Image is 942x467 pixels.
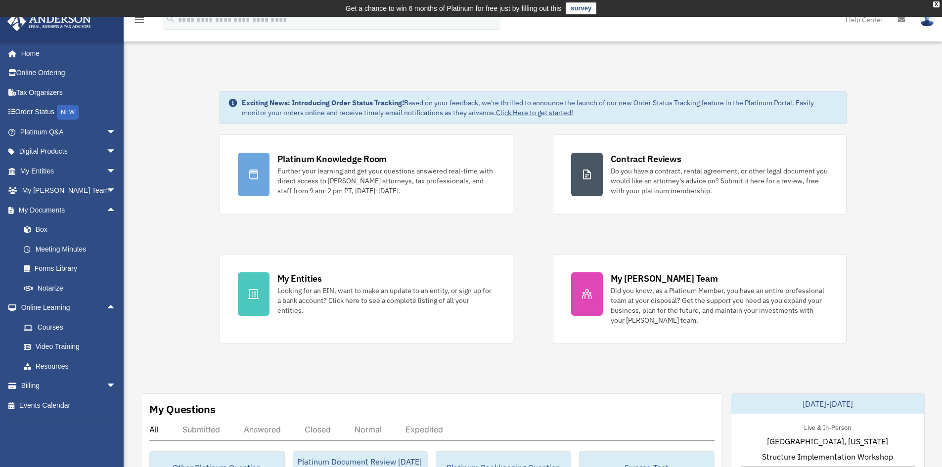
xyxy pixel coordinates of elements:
div: My Entities [277,272,322,285]
div: Looking for an EIN, want to make an update to an entity, or sign up for a bank account? Click her... [277,286,495,315]
span: [GEOGRAPHIC_DATA], [US_STATE] [767,435,888,447]
img: Anderson Advisors Platinum Portal [4,12,94,31]
div: Get a chance to win 6 months of Platinum for free just by filling out this [346,2,562,14]
div: My Questions [149,402,216,417]
a: Resources [14,356,131,376]
div: Live & In-Person [796,422,859,432]
a: My [PERSON_NAME] Teamarrow_drop_down [7,181,131,201]
a: Online Ordering [7,63,131,83]
div: All [149,425,159,434]
a: Billingarrow_drop_down [7,376,131,396]
a: Home [7,43,126,63]
a: survey [566,2,596,14]
a: menu [134,17,145,26]
span: arrow_drop_down [106,142,126,162]
div: NEW [57,105,79,120]
span: arrow_drop_down [106,376,126,396]
strong: Exciting News: Introducing Order Status Tracking! [242,98,404,107]
a: Order StatusNEW [7,102,131,123]
span: arrow_drop_up [106,298,126,318]
div: Closed [305,425,331,434]
div: Answered [244,425,281,434]
div: Normal [355,425,382,434]
a: Digital Productsarrow_drop_down [7,142,131,162]
a: My Entitiesarrow_drop_down [7,161,131,181]
div: Platinum Knowledge Room [277,153,387,165]
a: Events Calendar [7,395,131,415]
div: Based on your feedback, we're thrilled to announce the launch of our new Order Status Tracking fe... [242,98,838,118]
a: Online Learningarrow_drop_up [7,298,131,318]
a: Meeting Minutes [14,239,131,259]
div: My [PERSON_NAME] Team [611,272,718,285]
div: Do you have a contract, rental agreement, or other legal document you would like an attorney's ad... [611,166,828,196]
a: Video Training [14,337,131,357]
a: Platinum Q&Aarrow_drop_down [7,122,131,142]
a: Courses [14,317,131,337]
i: menu [134,14,145,26]
span: arrow_drop_down [106,181,126,201]
div: close [933,1,940,7]
div: Did you know, as a Platinum Member, you have an entire professional team at your disposal? Get th... [611,286,828,325]
a: Contract Reviews Do you have a contract, rental agreement, or other legal document you would like... [553,134,847,214]
div: [DATE]-[DATE] [731,394,924,414]
i: search [165,13,176,24]
a: Notarize [14,278,131,298]
span: arrow_drop_down [106,122,126,142]
a: My Documentsarrow_drop_up [7,200,131,220]
span: arrow_drop_down [106,161,126,181]
img: User Pic [920,12,935,27]
a: Forms Library [14,259,131,279]
div: Submitted [182,425,220,434]
a: My Entities Looking for an EIN, want to make an update to an entity, or sign up for a bank accoun... [220,254,513,343]
a: My [PERSON_NAME] Team Did you know, as a Platinum Member, you have an entire professional team at... [553,254,847,343]
span: Structure Implementation Workshop [762,451,893,463]
a: Tax Organizers [7,83,131,102]
div: Contract Reviews [611,153,681,165]
div: Further your learning and get your questions answered real-time with direct access to [PERSON_NAM... [277,166,495,196]
div: Expedited [405,425,443,434]
a: Box [14,220,131,240]
span: arrow_drop_up [106,200,126,220]
a: Platinum Knowledge Room Further your learning and get your questions answered real-time with dire... [220,134,513,214]
a: Click Here to get started! [496,108,573,117]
